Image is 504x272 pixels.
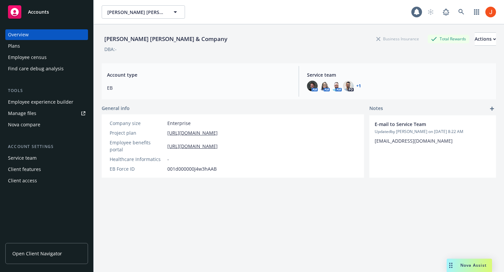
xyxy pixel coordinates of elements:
[102,35,230,43] div: [PERSON_NAME] [PERSON_NAME] & Company
[460,262,487,268] span: Nova Assist
[5,52,88,63] a: Employee census
[375,129,491,135] span: Updated by [PERSON_NAME] on [DATE] 8:22 AM
[107,84,291,91] span: EB
[102,105,130,112] span: General info
[343,81,354,91] img: photo
[455,5,468,19] a: Search
[375,121,473,128] span: E-mail to Service Team
[470,5,483,19] a: Switch app
[8,164,41,175] div: Client features
[375,138,453,144] span: [EMAIL_ADDRESS][DOMAIN_NAME]
[8,63,64,74] div: Find care debug analysis
[373,35,422,43] div: Business Insurance
[5,143,88,150] div: Account settings
[8,153,37,163] div: Service team
[167,120,191,127] span: Enterprise
[8,29,29,40] div: Overview
[110,129,165,136] div: Project plan
[5,175,88,186] a: Client access
[5,41,88,51] a: Plans
[5,97,88,107] a: Employee experience builder
[428,35,469,43] div: Total Rewards
[8,52,47,63] div: Employee census
[5,87,88,94] div: Tools
[331,81,342,91] img: photo
[369,105,383,113] span: Notes
[488,105,496,113] a: add
[167,129,218,136] a: [URL][DOMAIN_NAME]
[307,71,491,78] span: Service team
[167,165,217,172] span: 001d000000J4w3hAAB
[8,108,36,119] div: Manage files
[439,5,453,19] a: Report a Bug
[102,5,185,19] button: [PERSON_NAME] [PERSON_NAME] & Company
[5,29,88,40] a: Overview
[28,9,49,15] span: Accounts
[110,156,165,163] div: Healthcare Informatics
[110,120,165,127] div: Company size
[5,3,88,21] a: Accounts
[104,46,117,53] div: DBA: -
[5,108,88,119] a: Manage files
[475,33,496,45] div: Actions
[110,165,165,172] div: EB Force ID
[110,139,165,153] div: Employee benefits portal
[8,41,20,51] div: Plans
[107,9,165,16] span: [PERSON_NAME] [PERSON_NAME] & Company
[167,156,169,163] span: -
[356,84,361,88] a: +1
[167,143,218,150] a: [URL][DOMAIN_NAME]
[5,119,88,130] a: Nova compare
[5,63,88,74] a: Find care debug analysis
[447,259,455,272] div: Drag to move
[319,81,330,91] img: photo
[107,71,291,78] span: Account type
[369,115,496,150] div: E-mail to Service TeamUpdatedby [PERSON_NAME] on [DATE] 8:22 AM[EMAIL_ADDRESS][DOMAIN_NAME]
[12,250,62,257] span: Open Client Navigator
[5,153,88,163] a: Service team
[8,97,73,107] div: Employee experience builder
[447,259,492,272] button: Nova Assist
[307,81,318,91] img: photo
[485,7,496,17] img: photo
[424,5,437,19] a: Start snowing
[8,119,40,130] div: Nova compare
[8,175,37,186] div: Client access
[5,164,88,175] a: Client features
[475,32,496,46] button: Actions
